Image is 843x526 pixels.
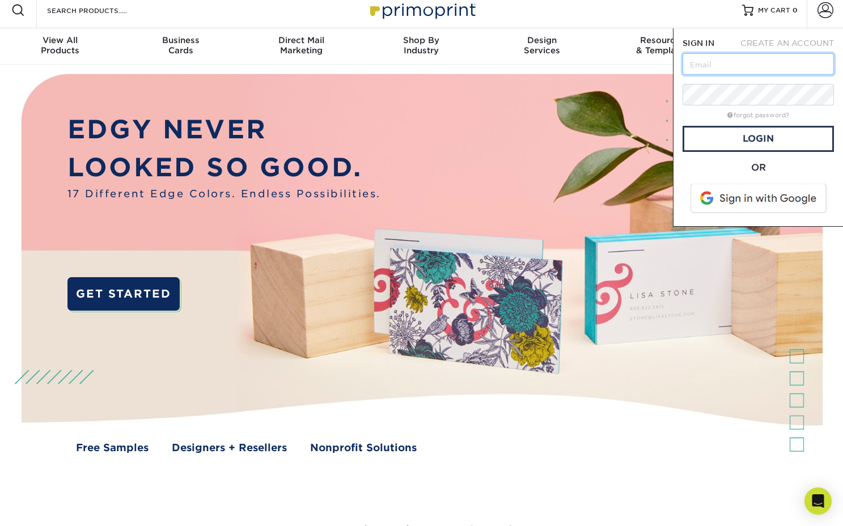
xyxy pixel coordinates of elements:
[120,35,240,45] span: Business
[602,28,722,65] a: Resources& Templates
[241,35,361,56] div: Marketing
[740,39,834,48] span: CREATE AN ACCOUNT
[361,35,481,45] span: Shop By
[602,35,722,56] div: & Templates
[310,440,417,456] a: Nonprofit Solutions
[67,277,180,311] a: GET STARTED
[172,440,287,456] a: Designers + Resellers
[46,3,156,17] input: SEARCH PRODUCTS.....
[683,126,834,152] a: Login
[482,28,602,65] a: DesignServices
[804,487,832,515] div: Open Intercom Messenger
[683,161,834,175] div: OR
[67,186,381,202] span: 17 Different Edge Colors. Endless Possibilities.
[482,35,602,45] span: Design
[3,491,96,522] iframe: Google Customer Reviews
[120,35,240,56] div: Cards
[727,112,789,119] a: forgot password?
[361,35,481,56] div: Industry
[241,28,361,65] a: Direct MailMarketing
[602,35,722,45] span: Resources
[67,111,381,149] p: EDGY NEVER
[120,28,240,65] a: BusinessCards
[683,53,834,75] input: Email
[241,35,361,45] span: Direct Mail
[76,440,149,456] a: Free Samples
[758,6,790,15] span: MY CART
[683,39,714,48] span: SIGN IN
[361,28,481,65] a: Shop ByIndustry
[793,6,798,14] span: 0
[482,35,602,56] div: Services
[67,149,381,186] p: LOOKED SO GOOD.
